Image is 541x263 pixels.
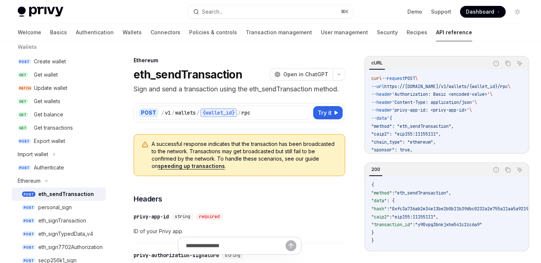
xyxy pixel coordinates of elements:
div: wallets [175,109,196,116]
img: light logo [18,7,63,17]
a: Wallets [123,24,142,41]
span: ⌘ K [341,9,349,15]
span: GET [18,125,28,131]
div: 200 [369,165,382,174]
a: Transaction management [246,24,312,41]
span: --request [382,76,405,81]
div: Get transactions [34,123,73,132]
div: / [197,109,199,116]
span: POST [22,245,35,250]
span: : [387,206,389,212]
span: "data" [371,198,387,204]
div: v1 [165,109,171,116]
button: Open in ChatGPT [270,68,333,81]
a: User management [321,24,368,41]
span: "method" [371,190,392,196]
span: POST [18,59,31,64]
span: \ [508,84,510,90]
a: API reference [436,24,472,41]
p: Sign and send a transaction using the eth_sendTransaction method. [134,84,345,94]
div: Authenticate [34,163,64,172]
div: Get balance [34,110,63,119]
span: Headers [134,194,162,204]
span: "eth_sendTransaction" [395,190,449,196]
div: Export wallet [34,137,65,145]
svg: Warning [141,141,149,148]
div: privy-app-id [134,213,169,220]
div: {wallet_id} [200,108,237,117]
a: POSTExport wallet [12,134,106,148]
a: POSTCreate wallet [12,55,106,68]
span: POST [18,165,31,171]
div: Get wallet [34,70,58,79]
a: POSTAuthenticate [12,161,106,174]
span: "sponsor": true, [371,147,413,153]
div: eth_signTypedData_v4 [38,229,93,238]
span: \ [415,76,418,81]
span: GET [18,112,28,118]
span: POST [22,218,35,224]
span: : [392,190,395,196]
button: Ask AI [515,59,524,68]
span: "hash" [371,206,387,212]
span: ID of your Privy app. [134,227,345,236]
span: { [371,182,374,188]
span: --data [371,115,387,121]
div: / [161,109,164,116]
button: Toggle dark mode [512,6,523,18]
div: rpc [241,109,250,116]
a: Recipes [407,24,427,41]
span: : [413,222,415,228]
span: --header [371,107,392,113]
span: } [371,238,374,243]
span: "transaction_id" [371,222,413,228]
div: POST [139,108,158,117]
a: Support [431,8,451,15]
span: \ [474,99,477,105]
div: Update wallet [34,84,67,92]
a: Authentication [76,24,114,41]
span: "caip2" [371,214,389,220]
div: Get wallets [34,97,60,106]
button: Copy the contents from the code block [503,165,513,175]
a: GETGet transactions [12,121,106,134]
span: curl [371,76,382,81]
a: Security [377,24,398,41]
span: "eip155:11155111" [392,214,436,220]
span: "caip2": "eip155:11155111", [371,131,441,137]
span: POST [22,205,35,210]
a: Policies & controls [189,24,237,41]
div: / [172,109,174,116]
span: , [449,190,451,196]
span: "chain_type": "ethereum", [371,139,436,145]
span: 'Content-Type: application/json' [392,99,474,105]
span: --header [371,91,392,97]
a: speeding up transactions [158,163,225,169]
span: , [436,214,438,220]
span: "method": "eth_sendTransaction", [371,123,454,129]
span: 'privy-app-id: <privy-app-id>' [392,107,469,113]
span: POST [22,231,35,237]
span: GET [18,99,28,104]
div: eth_sendTransaction [38,190,94,199]
div: cURL [369,59,385,67]
a: POSTeth_signTransaction [12,214,106,227]
span: --url [371,84,384,90]
a: Dashboard [460,6,506,18]
span: GET [18,72,28,78]
div: / [238,109,241,116]
div: Create wallet [34,57,66,66]
span: \ [490,91,492,97]
a: PATCHUpdate wallet [12,81,106,95]
a: GETGet wallet [12,68,106,81]
h1: eth_sendTransaction [134,68,242,81]
a: Welcome [18,24,41,41]
span: POST [22,192,35,197]
a: Demo [407,8,422,15]
span: string [175,214,190,220]
div: Ethereum [18,176,40,185]
span: '{ [387,115,392,121]
button: Try it [313,106,343,119]
span: \ [469,107,472,113]
span: } [371,230,374,236]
